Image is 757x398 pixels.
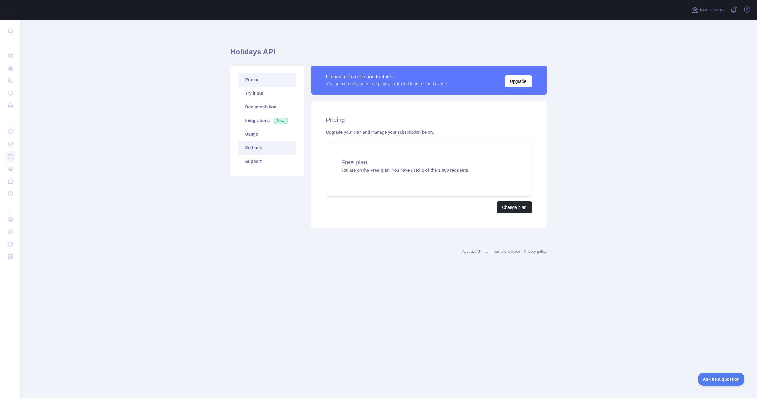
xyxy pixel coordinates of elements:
[274,118,288,124] span: New
[238,155,296,168] a: Support
[370,168,389,173] strong: Free plan
[238,141,296,155] a: Settings
[238,114,296,127] a: Integrations New
[698,373,745,386] iframe: Toggle Customer Support
[497,201,532,213] button: Change plan
[230,47,547,62] h1: Holidays API
[326,129,532,135] div: Upgrade your plan and manage your subscription below.
[341,168,469,173] span: You are on the . You have used .
[462,249,490,254] a: Abstract API Inc.
[326,73,447,81] div: Unlock more calls and features
[326,116,532,124] h2: Pricing
[238,127,296,141] a: Usage
[238,73,296,87] a: Pricing
[505,75,532,87] button: Upgrade
[422,168,468,173] strong: 2 of the 1,000 requests
[5,112,15,125] div: ...
[5,37,15,49] div: ...
[341,158,517,167] h4: Free plan
[493,249,520,254] a: Terms of service
[700,6,724,14] span: Invite users
[238,87,296,100] a: Try it out
[5,200,15,213] div: ...
[690,5,725,15] button: Invite users
[326,81,447,87] div: You are currently on a free plan with limited features and usage
[238,100,296,114] a: Documentation
[524,249,546,254] a: Privacy policy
